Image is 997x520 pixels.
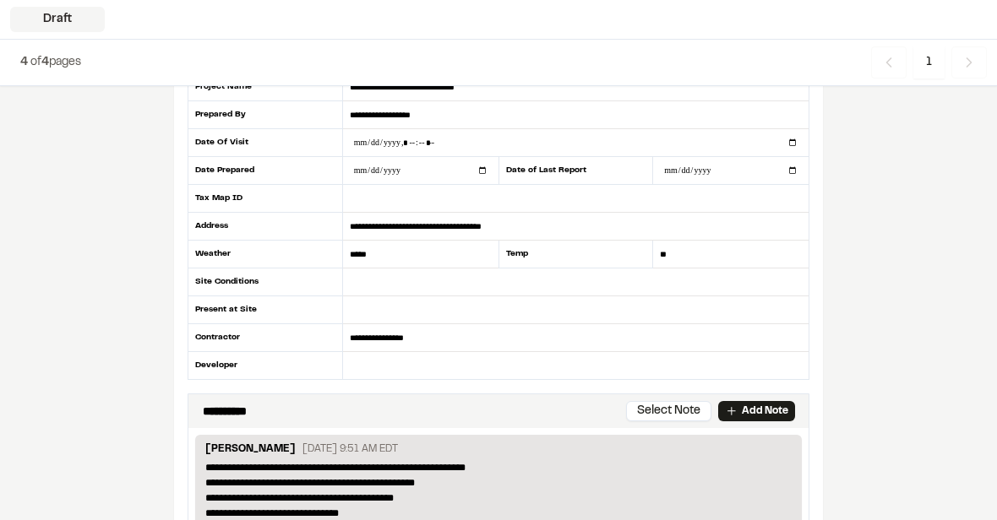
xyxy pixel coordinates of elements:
div: Prepared By [188,101,343,129]
div: Draft [10,7,105,32]
p: Add Note [742,404,788,419]
span: 4 [20,57,28,68]
div: Contractor [188,324,343,352]
div: Date Of Visit [188,129,343,157]
div: Temp [498,241,654,268]
p: of pages [20,53,81,72]
div: Project Name [188,73,343,101]
div: Weather [188,241,343,268]
button: Select Note [626,401,711,421]
div: Date of Last Report [498,157,654,185]
div: Tax Map ID [188,185,343,213]
div: Site Conditions [188,268,343,296]
nav: Navigation [871,46,987,79]
span: 1 [913,46,945,79]
div: Address [188,213,343,241]
p: [DATE] 9:51 AM EDT [302,441,398,457]
div: Developer [188,352,343,379]
p: [PERSON_NAME] [205,441,296,460]
div: Present at Site [188,296,343,324]
span: 4 [41,57,49,68]
div: Date Prepared [188,157,343,185]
